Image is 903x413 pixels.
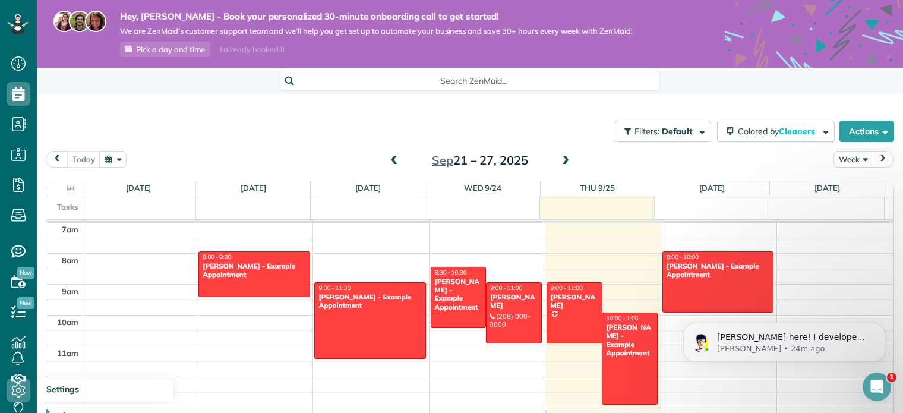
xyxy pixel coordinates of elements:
a: Pick a day and time [120,42,210,57]
span: Settings [46,384,79,395]
img: maria-72a9807cf96188c08ef61303f053569d2e2a8a1cde33d635c8a3ac13582a053d.jpg [53,11,75,32]
a: [DATE] [355,183,381,193]
a: [DATE] [814,183,840,193]
span: We are ZenMaid’s customer support team and we’ll help you get set up to automate your business an... [120,26,633,36]
span: 10:00 - 1:00 [606,314,638,322]
span: Colored by [738,126,819,137]
div: [PERSON_NAME] - Example Appointment [605,323,654,358]
a: Wed 9/24 [464,183,502,193]
iframe: Intercom notifications message [665,298,903,381]
div: [PERSON_NAME] [550,293,599,310]
span: Filters: [634,126,659,137]
iframe: Intercom live chat [863,373,891,401]
a: Filters: Default [609,121,711,142]
div: [PERSON_NAME] [490,293,538,310]
button: next [872,151,894,167]
span: 9am [62,286,78,296]
span: 8:30 - 10:30 [435,269,467,276]
span: 9:00 - 11:00 [551,284,583,292]
span: New [17,297,34,309]
span: Tasks [57,202,78,212]
div: I already booked it [213,42,292,57]
div: [PERSON_NAME] - Example Appointment [318,293,422,310]
a: [DATE] [699,183,725,193]
img: michelle-19f622bdf1676172e81f8f8fba1fb50e276960ebfe0243fe18214015130c80e4.jpg [85,11,106,32]
p: Message from Alexandre, sent 24m ago [52,46,205,56]
span: 8am [62,256,78,265]
span: Pick a day and time [136,45,205,54]
span: 10am [57,317,78,327]
button: Actions [839,121,894,142]
a: Settings [37,377,173,402]
div: [PERSON_NAME] - Example Appointment [202,262,306,279]
img: jorge-587dff0eeaa6aab1f244e6dc62b8924c3b6ad411094392a53c71c6c4a576187d.jpg [69,11,90,32]
span: Default [662,126,693,137]
a: Thu 9/25 [580,183,615,193]
span: 9:00 - 11:00 [490,284,522,292]
div: [PERSON_NAME] - Example Appointment [666,262,770,279]
span: 11am [57,348,78,358]
span: 8:00 - 10:00 [667,253,699,261]
span: 1 [887,373,896,382]
span: 9:00 - 11:30 [318,284,351,292]
h2: 21 – 27, 2025 [406,154,554,167]
button: prev [46,151,68,167]
span: Cleaners [779,126,817,137]
button: today [67,151,100,167]
strong: Hey, [PERSON_NAME] - Book your personalized 30-minute onboarding call to get started! [120,11,633,23]
div: [PERSON_NAME] - Example Appointment [434,278,483,312]
button: Week [833,151,873,167]
span: Sep [432,153,453,168]
span: [PERSON_NAME] here! I developed the software you're currently trialing (though I have help now!) ... [52,34,204,162]
button: Filters: Default [615,121,711,142]
span: 7am [62,225,78,234]
a: [DATE] [241,183,266,193]
span: New [17,267,34,279]
a: [DATE] [126,183,151,193]
button: Colored byCleaners [717,121,835,142]
span: 8:00 - 9:30 [203,253,231,261]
